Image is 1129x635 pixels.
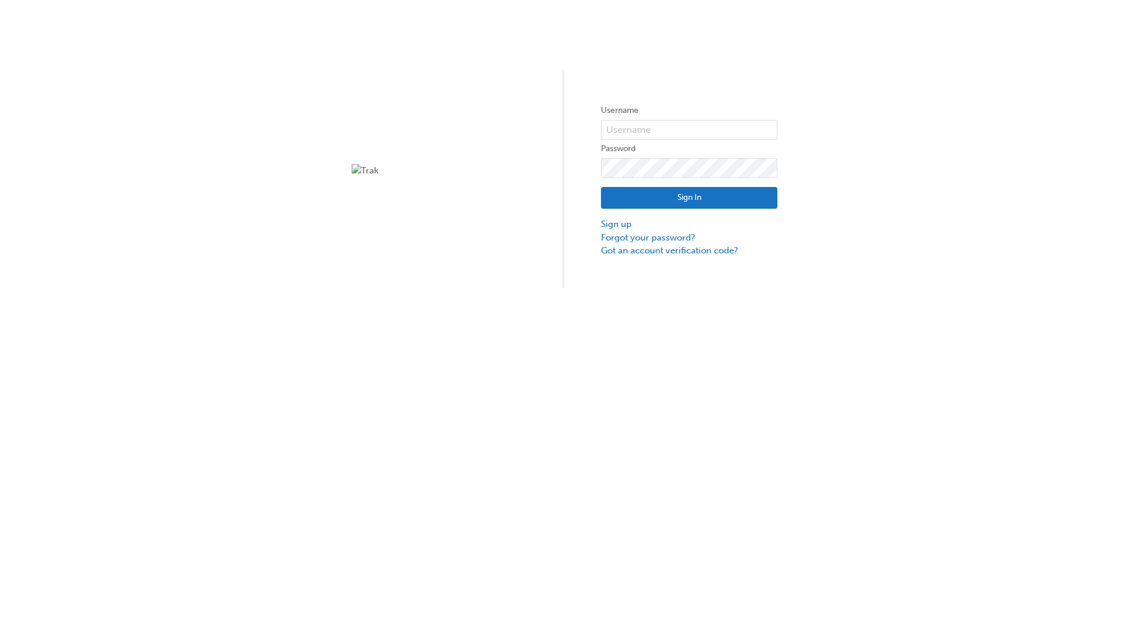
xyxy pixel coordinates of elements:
[601,187,777,209] button: Sign In
[352,164,528,178] img: Trak
[601,244,777,258] a: Got an account verification code?
[601,218,777,231] a: Sign up
[601,120,777,140] input: Username
[601,231,777,245] a: Forgot your password?
[601,142,777,156] label: Password
[601,103,777,118] label: Username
